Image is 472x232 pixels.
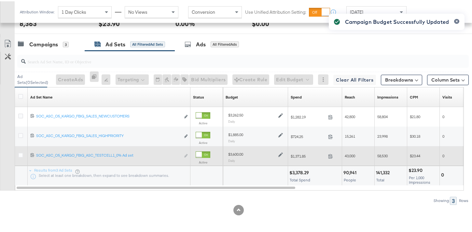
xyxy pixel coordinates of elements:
div: Ad Sets [105,39,125,47]
a: SOC_ASC_O5_KARGO_FBIG_SALES_HIGHPRIORITY [36,132,180,139]
div: 0 [90,70,102,87]
span: $724.25 [291,133,326,138]
div: Attribution Window: [20,8,55,13]
div: Ad Sets ( 0 Selected) [17,72,51,84]
a: Your Ad Set name. [30,93,52,99]
sub: Daily [228,138,235,142]
div: $1,885.00 [228,131,243,136]
a: SOC_ASC_O5_KARGO_FBIG_ASC_TESTCELL1_0% Ad set [36,151,180,158]
div: Ad Set Name [30,93,52,99]
div: SOC_ASC_O5_KARGO_FBIG_SALES_NEWCUSTOMERS [36,112,180,117]
span: Conversion [192,8,215,14]
a: SOC_ASC_O5_KARGO_FBIG_SALES_NEWCUSTOMERS [36,112,180,119]
label: Active [196,159,210,163]
span: Total Spend [290,176,310,181]
div: $23.90 [99,18,120,27]
div: $3,600.00 [228,150,243,156]
sub: Daily [228,157,235,161]
div: Status [193,93,204,99]
a: Shows the current budget of Ad Set. [226,93,238,99]
div: All Filtered Ads [211,40,239,46]
div: Spend [291,93,302,99]
div: 0.00% [175,18,195,27]
div: $0.00 [252,18,269,27]
a: Shows the current state of your Ad Set. [193,93,204,99]
div: All Filtered Ad Sets [130,40,165,46]
span: $1,371.85 [291,152,326,157]
div: Campaign Budget Successfully Updated [345,17,449,24]
input: Search Ad Set Name, ID or Objective [26,51,429,64]
div: Budget [226,93,238,99]
label: Active [196,139,210,144]
span: $1,282.19 [291,113,326,118]
span: No Views [128,8,147,14]
label: Use Unified Attribution Setting: [245,8,306,14]
div: SOC_ASC_O5_KARGO_FBIG_ASC_TESTCELL1_0% Ad set [36,151,180,157]
div: 8,363 [20,18,37,27]
div: Campaigns [29,39,58,47]
span: 1 Day Clicks [62,8,86,14]
div: 3 [63,40,69,46]
sub: Daily [228,118,235,122]
div: Ads [196,39,206,47]
div: $3,262.50 [228,111,243,116]
div: SOC_ASC_O5_KARGO_FBIG_SALES_HIGHPRIORITY [36,132,180,137]
div: $3,378.29 [289,168,311,175]
label: Active [196,120,210,124]
a: The total amount spent to date. [291,93,302,99]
